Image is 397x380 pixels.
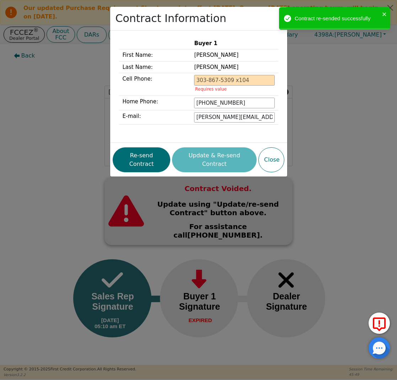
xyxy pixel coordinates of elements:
td: [PERSON_NAME] [191,61,278,73]
td: [PERSON_NAME] [191,49,278,61]
div: Contract re-sended successfully [295,15,380,23]
td: Cell Phone: [119,73,191,96]
td: First Name: [119,49,191,61]
input: 303-867-5309 x104 [194,98,274,108]
th: Buyer 1 [191,38,278,49]
h2: Contract Information [116,12,226,25]
button: Close [258,147,284,172]
button: close [382,10,387,18]
p: Requires value [195,87,274,91]
td: Last Name: [119,61,191,73]
button: Report Error to FCC [369,313,390,334]
button: Re-send Contract [113,147,170,172]
input: 303-867-5309 x104 [194,75,274,86]
td: Home Phone: [119,96,191,110]
td: E-mail: [119,110,191,125]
